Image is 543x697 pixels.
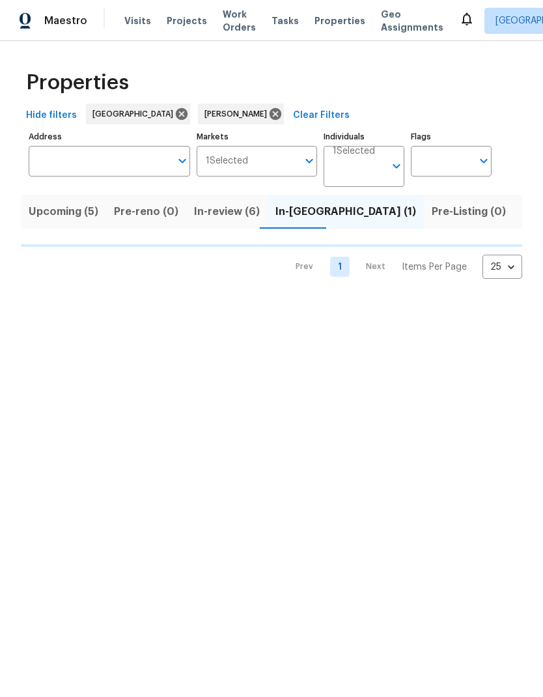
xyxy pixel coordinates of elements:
[283,255,522,279] nav: Pagination Navigation
[204,107,272,121] span: [PERSON_NAME]
[114,203,178,221] span: Pre-reno (0)
[29,203,98,221] span: Upcoming (5)
[167,14,207,27] span: Projects
[271,16,299,25] span: Tasks
[223,8,256,34] span: Work Orders
[173,152,191,170] button: Open
[432,203,506,221] span: Pre-Listing (0)
[402,261,467,274] p: Items Per Page
[330,257,350,277] a: Goto page 1
[197,133,318,141] label: Markets
[206,156,248,167] span: 1 Selected
[293,107,350,124] span: Clear Filters
[275,203,416,221] span: In-[GEOGRAPHIC_DATA] (1)
[411,133,492,141] label: Flags
[124,14,151,27] span: Visits
[300,152,318,170] button: Open
[21,104,82,128] button: Hide filters
[387,157,406,175] button: Open
[92,107,178,121] span: [GEOGRAPHIC_DATA]
[288,104,355,128] button: Clear Filters
[333,146,375,157] span: 1 Selected
[194,203,260,221] span: In-review (6)
[29,133,190,141] label: Address
[314,14,365,27] span: Properties
[198,104,284,124] div: [PERSON_NAME]
[86,104,190,124] div: [GEOGRAPHIC_DATA]
[26,76,129,89] span: Properties
[44,14,87,27] span: Maestro
[482,250,522,284] div: 25
[324,133,404,141] label: Individuals
[475,152,493,170] button: Open
[26,107,77,124] span: Hide filters
[381,8,443,34] span: Geo Assignments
